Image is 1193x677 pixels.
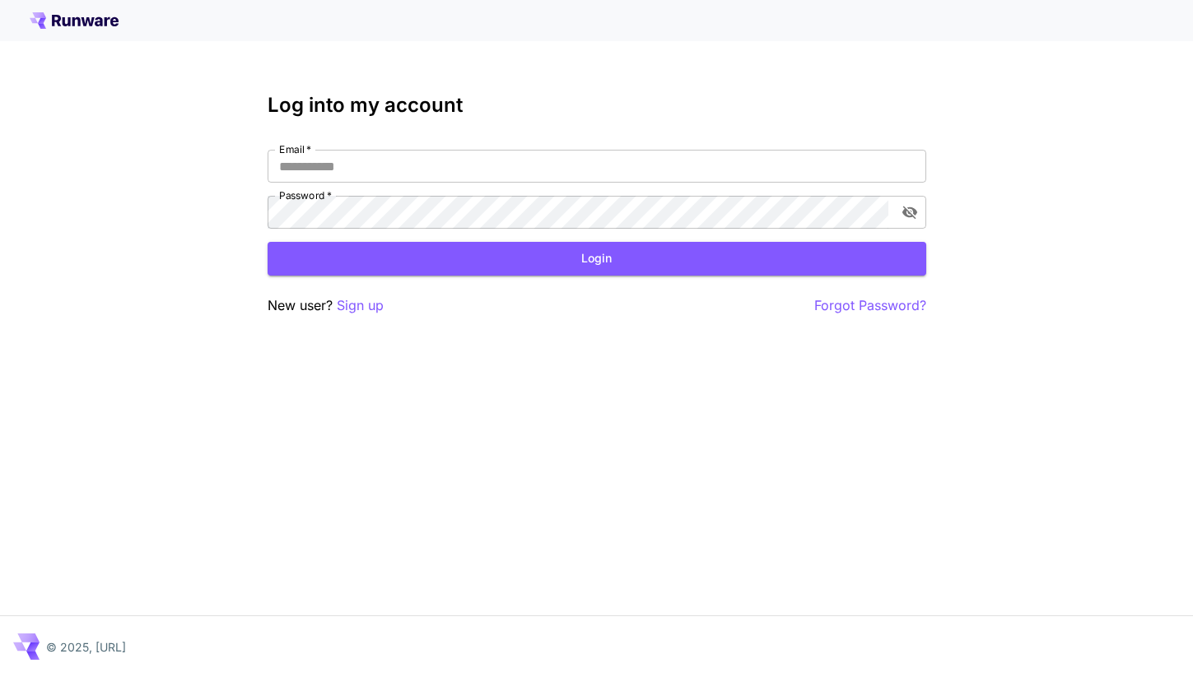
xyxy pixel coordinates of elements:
button: Forgot Password? [814,295,926,316]
button: Sign up [337,295,384,316]
button: toggle password visibility [895,197,925,227]
label: Password [279,188,332,202]
h3: Log into my account [268,94,926,117]
p: New user? [268,295,384,316]
button: Login [268,242,926,276]
label: Email [279,142,311,156]
p: © 2025, [URL] [46,638,126,656]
